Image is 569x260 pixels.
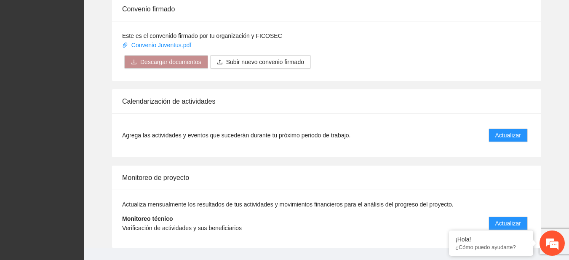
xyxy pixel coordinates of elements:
button: uploadSubir nuevo convenio firmado [210,55,311,69]
span: Descargar documentos [140,57,201,67]
span: Verificación de actividades y sus beneficiarios [122,225,242,231]
span: Estamos en línea. [49,83,116,168]
span: Este es el convenido firmado por tu organización y FICOSEC [122,32,282,39]
span: Actualizar [495,219,521,228]
span: upload [217,59,223,66]
p: ¿Cómo puedo ayudarte? [455,244,527,250]
span: Subir nuevo convenio firmado [226,57,304,67]
div: Monitoreo de proyecto [122,166,531,190]
span: Agrega las actividades y eventos que sucederán durante tu próximo periodo de trabajo. [122,131,350,140]
div: Minimizar ventana de chat en vivo [138,4,158,24]
button: Actualizar [489,129,528,142]
span: Actualizar [495,131,521,140]
span: Actualiza mensualmente los resultados de tus actividades y movimientos financieros para el anális... [122,201,454,208]
div: Calendarización de actividades [122,89,531,113]
textarea: Escriba su mensaje y pulse “Intro” [4,172,160,201]
a: Convenio Juventus.pdf [122,42,193,48]
button: downloadDescargar documentos [124,55,208,69]
span: paper-clip [122,42,128,48]
button: Actualizar [489,217,528,230]
div: ¡Hola! [455,236,527,243]
span: uploadSubir nuevo convenio firmado [210,59,311,65]
span: download [131,59,137,66]
div: Chatee con nosotros ahora [44,43,142,54]
strong: Monitoreo técnico [122,215,173,222]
